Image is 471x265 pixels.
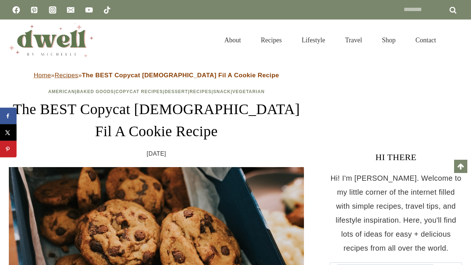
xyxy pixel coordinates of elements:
[335,27,372,53] a: Travel
[406,27,446,53] a: Contact
[215,27,251,53] a: About
[213,89,231,94] a: Snack
[251,27,292,53] a: Recipes
[27,3,42,17] a: Pinterest
[9,98,304,142] h1: The BEST Copycat [DEMOGRAPHIC_DATA] Fil A Cookie Recipe
[164,89,188,94] a: Dessert
[450,34,462,46] button: View Search Form
[82,72,279,79] strong: The BEST Copycat [DEMOGRAPHIC_DATA] Fil A Cookie Recipe
[9,23,93,57] img: DWELL by michelle
[82,3,96,17] a: YouTube
[454,160,467,173] a: Scroll to top
[292,27,335,53] a: Lifestyle
[63,3,78,17] a: Email
[9,3,24,17] a: Facebook
[232,89,265,94] a: Vegetarian
[372,27,406,53] a: Shop
[34,72,279,79] span: » »
[34,72,51,79] a: Home
[330,151,462,164] h3: HI THERE
[48,89,75,94] a: American
[54,72,78,79] a: Recipes
[48,89,265,94] span: | | | | | |
[45,3,60,17] a: Instagram
[116,89,163,94] a: Copycat Recipes
[330,171,462,255] p: Hi! I'm [PERSON_NAME]. Welcome to my little corner of the internet filled with simple recipes, tr...
[147,148,166,159] time: [DATE]
[190,89,212,94] a: Recipes
[215,27,446,53] nav: Primary Navigation
[100,3,114,17] a: TikTok
[77,89,114,94] a: Baked Goods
